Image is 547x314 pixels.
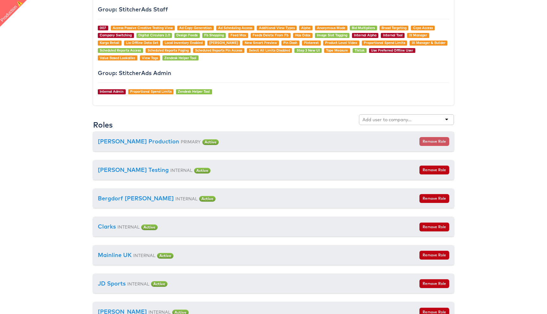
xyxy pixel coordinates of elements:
a: Internal Tool [383,33,403,37]
a: Internal Admin [100,89,123,94]
h4: Group: StitcherAds Staff [98,6,449,13]
a: Product Level Video [325,41,357,45]
a: Proportional Spend Limits [364,41,405,45]
small: INTERNAL [117,224,140,229]
a: Value Based Lookalike [100,56,135,60]
a: Company Switching [100,33,132,37]
a: Internal Alpha [354,33,376,37]
a: Proportional Spend Limits [130,89,172,94]
a: Zendesk Helper Tool [178,89,210,94]
h3: Roles [93,121,113,129]
a: Zendesk Helper Tool [164,56,196,60]
button: Remove Role [419,194,449,203]
a: [PERSON_NAME] Testing [98,166,169,173]
span: Active [157,253,173,259]
a: New Smart Preview [245,41,277,45]
a: Image Slot Tagging [317,33,347,37]
span: Active [202,139,219,145]
a: Pinterest [304,41,319,45]
a: Ad Copy Generation [179,26,211,30]
a: IX Manager [409,33,427,37]
a: Has Odax [295,33,311,37]
a: Feed Max [230,33,246,37]
span: Active [194,168,211,173]
a: [PERSON_NAME] Production [98,138,179,145]
a: 007 [100,26,106,30]
button: Remove Role [419,137,449,146]
a: Scheduled Reports Paging [148,48,189,53]
a: Bergdorf [PERSON_NAME] [98,195,174,202]
a: View Tags [142,56,158,60]
a: Lia Offline Data Set [126,41,158,45]
small: INTERNAL [127,281,149,286]
a: Anonymous Mode [317,26,345,30]
small: INTERNAL [133,253,155,258]
a: Tape Measure [326,48,348,53]
a: [PERSON_NAME] [209,41,238,45]
a: Digital Circulars 2.0 [138,33,170,37]
a: Access Passive Creative Testing View [113,26,173,30]
a: Fb Shopping [204,33,224,37]
a: Feeds Delete From Fb [253,33,288,37]
a: Ccpa Access [413,26,433,30]
a: Bid Multipliers [352,26,375,30]
button: Remove Role [419,279,449,288]
a: Mainline UK [98,251,132,259]
a: Kargo Retail [100,41,119,45]
a: Alpha [301,26,310,30]
a: Clarks [98,223,116,230]
small: PRIMARY [181,139,201,144]
span: Active [151,281,167,287]
span: Active [141,224,158,230]
a: Scheduled Reports Pin Access [195,48,242,53]
a: Pin Dash [283,41,297,45]
a: Broad Targeting [381,26,406,30]
a: Local Inventory Enabled [165,41,203,45]
a: JD Sports [98,280,126,287]
small: INTERNAL [170,167,192,173]
a: Ad Scheduling Access [218,26,252,30]
a: Design Feeds [176,33,198,37]
a: Tiktok [355,48,365,53]
small: INTERNAL [175,196,198,201]
button: Remove Role [419,166,449,174]
a: Select All Limits Disabled [249,48,290,53]
input: Add user to company... [362,116,412,123]
a: Scheduled Reports Access [100,48,141,53]
a: IX Manager & Builder [412,41,445,45]
a: Additional View Types [259,26,295,30]
span: Active [199,196,216,202]
h4: Group: StitcherAds Admin [98,70,449,76]
button: Remove Role [419,251,449,260]
button: Remove Role [419,223,449,231]
a: Use Preferred Offline User [371,48,413,53]
a: Step 3 New UI [297,48,320,53]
